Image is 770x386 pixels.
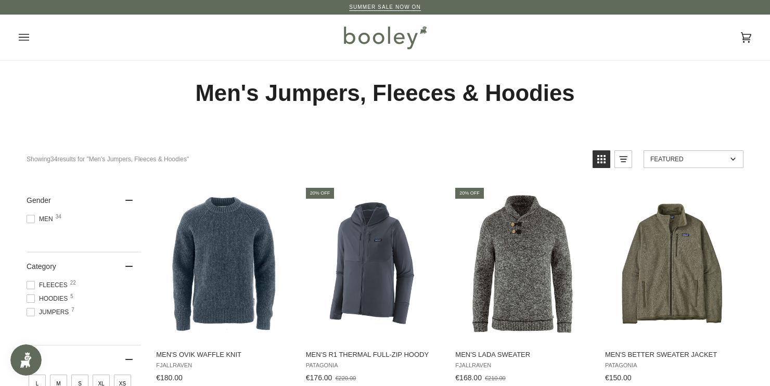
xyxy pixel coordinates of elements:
a: Men's Better Sweater Jacket [604,186,741,386]
a: View grid mode [593,150,610,168]
img: Patagonia Men's R1 Thermal Full-Zip Hoody Smolder Blue - Booley Galway [304,195,442,333]
span: €220.00 [335,375,356,381]
span: €176.00 [306,374,332,382]
span: Fjallraven [156,362,291,369]
span: Hoodies [27,294,71,303]
span: Patagonia [605,362,740,369]
span: Patagonia [306,362,441,369]
span: Men's Lada Sweater [455,350,590,359]
b: 34 [50,156,57,163]
span: 22 [70,280,76,286]
a: Men's R1 Thermal Full-Zip Hoody [304,186,442,386]
span: Category [27,262,56,271]
div: 20% off [455,188,484,199]
span: Men's R1 Thermal Full-Zip Hoody [306,350,441,359]
iframe: Button to open loyalty program pop-up [10,344,42,376]
span: Jumpers [27,307,72,317]
div: Showing results for "Men's Jumpers, Fleeces & Hoodies" [27,150,585,168]
h1: Men's Jumpers, Fleeces & Hoodies [27,79,743,108]
span: €180.00 [156,374,183,382]
span: 7 [71,307,74,313]
span: Men's Ovik Waffle Knit [156,350,291,359]
a: View list mode [614,150,632,168]
a: Sort options [644,150,743,168]
a: Men's Ovik Waffle Knit [155,186,292,386]
span: 34 [56,214,61,220]
span: €150.00 [605,374,632,382]
span: Men's Better Sweater Jacket [605,350,740,359]
span: 5 [70,294,73,299]
div: 20% off [306,188,335,199]
a: Men's Lada Sweater [454,186,592,386]
img: Booley [339,22,430,53]
img: Fjallraven Men's Ovik Waffle Knit Navy - Booley Galway [155,195,292,333]
span: €210.00 [485,375,506,381]
span: Fjallraven [455,362,590,369]
span: €168.00 [455,374,482,382]
img: Fjallraven Men's Lada Sweater Grey - Booley Galway [454,195,592,333]
a: SUMMER SALE NOW ON [349,4,421,10]
button: Open menu [19,15,50,60]
img: Patagonia Men's Better Sweater Jacket River Rock Green - Booley Galway [604,195,741,333]
span: Fleeces [27,280,71,290]
span: Gender [27,196,51,204]
span: Featured [650,156,727,163]
span: Men [27,214,56,224]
